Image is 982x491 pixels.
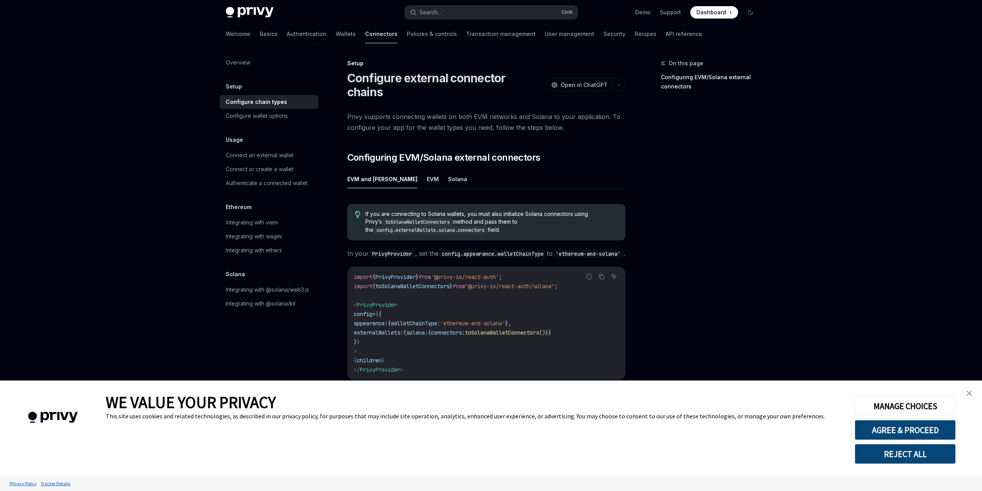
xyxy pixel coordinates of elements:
[391,320,440,327] span: walletChainType:
[220,162,318,176] a: Connect or create a wallet
[354,329,403,336] span: externalWallets:
[372,311,375,318] span: =
[967,391,972,396] img: close banner
[635,25,656,43] a: Recipes
[226,299,296,308] div: Integrating with @solana/kit
[220,216,318,229] a: Integrating with viem
[354,338,357,345] span: }
[360,366,400,373] span: PrivyProvider
[603,25,625,43] a: Security
[428,329,431,336] span: {
[427,170,439,188] button: EVM
[505,320,511,327] span: },
[405,5,578,19] button: Search...CtrlK
[545,25,594,43] a: User management
[407,25,457,43] a: Policies & controls
[347,170,417,188] button: EVM and [PERSON_NAME]
[375,311,379,318] span: {
[226,111,288,121] div: Configure wallet options
[372,283,375,290] span: {
[260,25,277,43] a: Basics
[106,412,843,420] div: This site uses cookies and related technologies, as described in our privacy policy, for purposes...
[855,444,956,464] button: REJECT ALL
[336,25,356,43] a: Wallets
[375,283,450,290] span: toSolanaWalletConnectors
[357,301,397,308] span: PrivyProvider
[382,218,453,226] code: toSolanaWalletConnectors
[347,111,625,133] span: Privy supports connecting wallets on both EVM networks and Solana to your application. To configu...
[226,232,282,241] div: Integrating with wagmi
[220,283,318,297] a: Integrating with @solana/web3.js
[347,248,625,259] span: In your , set the to .
[226,246,282,255] div: Integrating with ethers
[554,283,558,290] span: ;
[354,301,357,308] span: <
[220,229,318,243] a: Integrating with wagmi
[347,59,625,67] div: Setup
[744,6,757,19] button: Toggle dark mode
[226,165,293,174] div: Connect or create a wallet
[962,386,977,401] a: close banner
[696,8,726,16] span: Dashboard
[226,7,274,18] img: dark logo
[382,357,385,364] span: }
[419,8,441,17] div: Search...
[439,250,547,258] code: config.appearance.walletChainType
[220,56,318,70] a: Overview
[372,274,375,280] span: {
[220,109,318,123] a: Configure wallet options
[431,329,465,336] span: connectors:
[354,311,372,318] span: config
[690,6,738,19] a: Dashboard
[357,338,360,345] span: }
[374,226,488,234] code: config.externalWallets.solana.connectors
[354,274,372,280] span: import
[355,211,360,218] svg: Tip
[226,202,252,212] h5: Ethereum
[465,283,554,290] span: "@privy-io/react-auth/solana"
[666,25,702,43] a: API reference
[416,274,419,280] span: }
[220,243,318,257] a: Integrating with ethers
[553,250,624,258] code: 'ethereum-and-solana'
[354,283,372,290] span: import
[597,272,607,282] button: Copy the contents from the code block
[226,285,309,294] div: Integrating with @solana/web3.js
[354,366,360,373] span: </
[354,320,388,327] span: appearance:
[287,25,326,43] a: Authentication
[453,283,465,290] span: from
[661,71,763,93] a: Configuring EVM/Solana external connectors
[539,329,551,336] span: ()}}
[226,58,250,67] div: Overview
[419,274,431,280] span: from
[466,25,536,43] a: Transaction management
[660,8,681,16] a: Support
[226,151,294,160] div: Connect an external wallet
[584,272,594,282] button: Report incorrect code
[8,477,39,490] a: Privacy Policy
[635,8,651,16] a: Demo
[403,329,406,336] span: {
[226,135,243,144] h5: Usage
[220,297,318,311] a: Integrating with @solana/kit
[220,176,318,190] a: Authenticate a connected wallet
[226,82,242,91] h5: Setup
[106,392,276,412] span: WE VALUE YOUR PRIVACY
[609,272,619,282] button: Ask AI
[226,270,245,279] h5: Solana
[347,151,541,164] span: Configuring EVM/Solana external connectors
[431,274,499,280] span: '@privy-io/react-auth'
[499,274,502,280] span: ;
[365,210,617,234] span: If you are connecting to Solana wallets, you must also initialize Solana connectors using Privy’s...
[12,401,94,434] img: company logo
[546,78,612,92] button: Open in ChatGPT
[347,71,543,99] h1: Configure external connector chains
[388,320,391,327] span: {
[450,283,453,290] span: }
[400,366,403,373] span: >
[669,59,703,68] span: On this page
[448,170,467,188] button: Solana
[561,81,608,89] span: Open in ChatGPT
[226,178,308,188] div: Authenticate a connected wallet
